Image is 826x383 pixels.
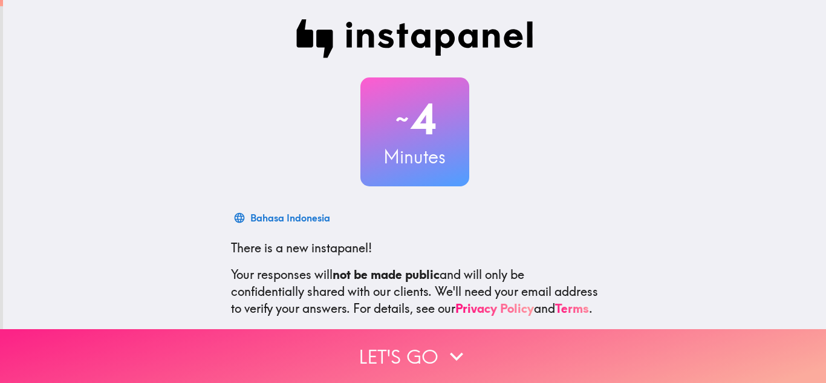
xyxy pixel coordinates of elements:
button: Bahasa Indonesia [231,206,335,230]
a: Terms [555,301,589,316]
h2: 4 [360,94,469,144]
span: ~ [394,101,411,137]
p: This invite is exclusively for you, please do not share it. Complete it soon because spots are li... [231,327,599,361]
span: There is a new instapanel! [231,240,372,255]
p: Your responses will and will only be confidentially shared with our clients. We'll need your emai... [231,266,599,317]
a: Privacy Policy [455,301,534,316]
b: not be made public [333,267,440,282]
h3: Minutes [360,144,469,169]
div: Bahasa Indonesia [250,209,330,226]
img: Instapanel [296,19,533,58]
